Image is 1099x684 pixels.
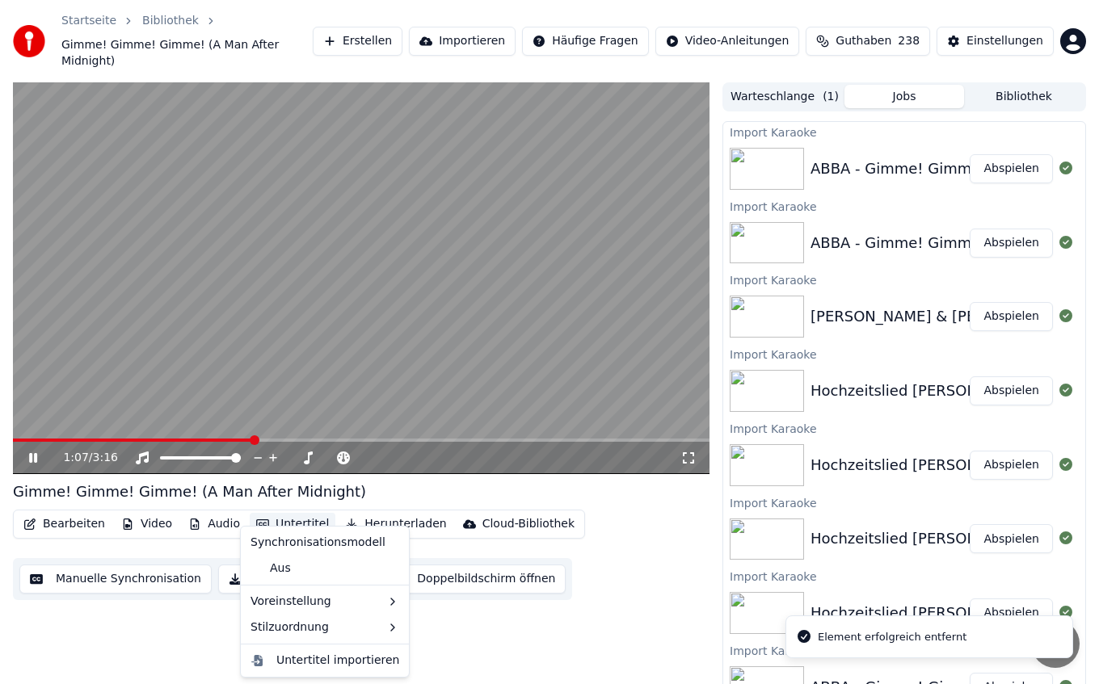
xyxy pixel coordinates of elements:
div: Voreinstellung [244,589,406,615]
button: Abspielen [970,524,1053,553]
button: Guthaben238 [806,27,930,56]
div: Aus [244,556,406,581]
button: Video-Anleitungen [655,27,800,56]
span: Guthaben [836,33,891,49]
div: Gimme! Gimme! Gimme! (A Man After Midnight) [13,480,366,503]
button: Einstellungen [937,27,1054,56]
button: Abspielen [970,154,1053,183]
button: Abspielen [970,229,1053,258]
nav: breadcrumb [61,13,313,69]
img: youka [13,25,45,57]
div: Einstellungen [966,33,1043,49]
button: Bearbeiten [17,513,112,535]
div: Import Karaoke [723,196,1085,216]
button: Doppelbildschirm öffnen [381,564,566,594]
div: / [63,450,102,466]
div: Untertitel importieren [276,653,399,669]
div: Import Karaoke [723,418,1085,438]
button: Jobs [844,85,964,108]
span: 3:16 [93,450,118,466]
span: 1:07 [63,450,88,466]
button: Häufige Fragen [522,27,649,56]
div: Import Karaoke [723,270,1085,289]
span: 238 [898,33,920,49]
button: Warteschlange [725,85,844,108]
button: Audio [182,513,246,535]
div: Import Karaoke [723,493,1085,512]
div: Import Karaoke [723,344,1085,363]
button: Abspielen [970,376,1053,405]
div: [PERSON_NAME] & [PERSON_NAME] [811,305,1073,328]
div: Cloud-Bibliothek [482,516,575,532]
button: Abspielen [970,451,1053,480]
button: Untertitel [250,513,335,535]
button: Herunterladen [339,513,453,535]
div: Import Karaoke [723,122,1085,141]
a: Bibliothek [142,13,199,29]
a: Startseite [61,13,116,29]
button: Video [115,513,179,535]
div: Element erfolgreich entfernt [818,629,966,645]
button: Abspielen [970,598,1053,627]
span: Gimme! Gimme! Gimme! (A Man After Midnight) [61,37,313,69]
button: Abspielen [970,302,1053,331]
button: Bibliothek [964,85,1084,108]
button: Manuelle Synchronisation [19,564,212,594]
button: Erstellen [313,27,402,56]
span: ( 1 ) [823,89,839,105]
div: Stilzuordnung [244,615,406,640]
button: Importieren [409,27,516,56]
div: Synchronisationsmodell [244,530,406,556]
div: Import Karaoke [723,566,1085,585]
div: Import Karaoke [723,640,1085,660]
button: Video herunterladen [218,564,374,594]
